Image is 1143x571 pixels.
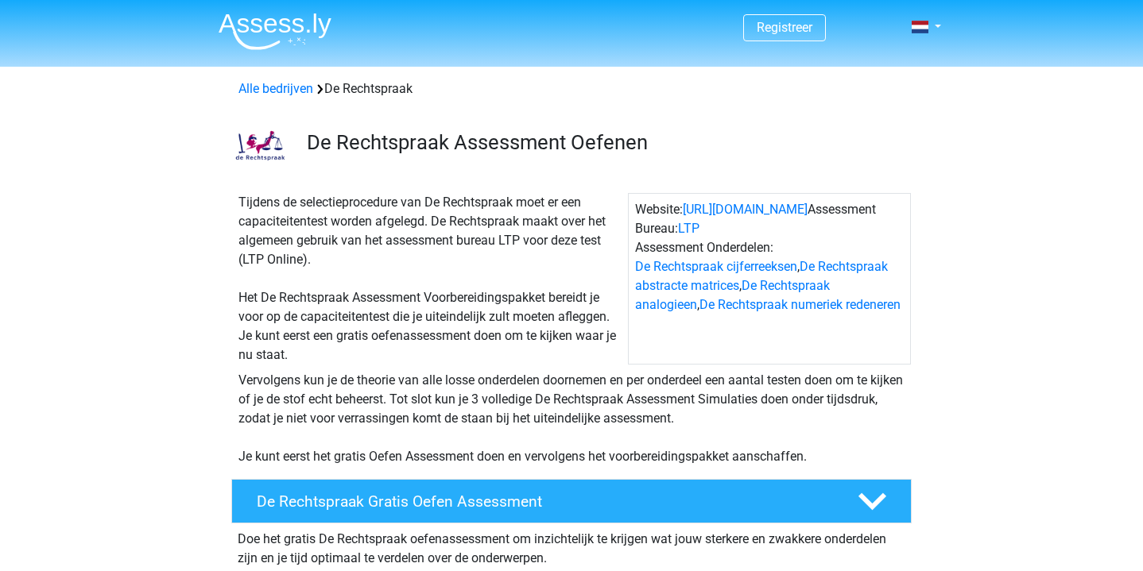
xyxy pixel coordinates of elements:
a: Registreer [757,20,812,35]
div: Tijdens de selectieprocedure van De Rechtspraak moet er een capaciteitentest worden afgelegd. De ... [232,193,628,365]
div: De Rechtspraak [232,79,911,98]
a: Alle bedrijven [238,81,313,96]
div: Doe het gratis De Rechtspraak oefenassessment om inzichtelijk te krijgen wat jouw sterkere en zwa... [231,523,912,568]
div: Website: Assessment Bureau: Assessment Onderdelen: , , , [628,193,911,365]
h4: De Rechtspraak Gratis Oefen Assessment [257,492,832,511]
a: [URL][DOMAIN_NAME] [683,202,808,217]
a: LTP [678,221,699,236]
div: Vervolgens kun je de theorie van alle losse onderdelen doornemen en per onderdeel een aantal test... [232,371,911,466]
img: Assessly [219,13,331,50]
a: De Rechtspraak numeriek redeneren [699,297,901,312]
a: De Rechtspraak Gratis Oefen Assessment [225,479,918,523]
a: De Rechtspraak cijferreeksen [635,259,797,274]
h3: De Rechtspraak Assessment Oefenen [307,130,899,155]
